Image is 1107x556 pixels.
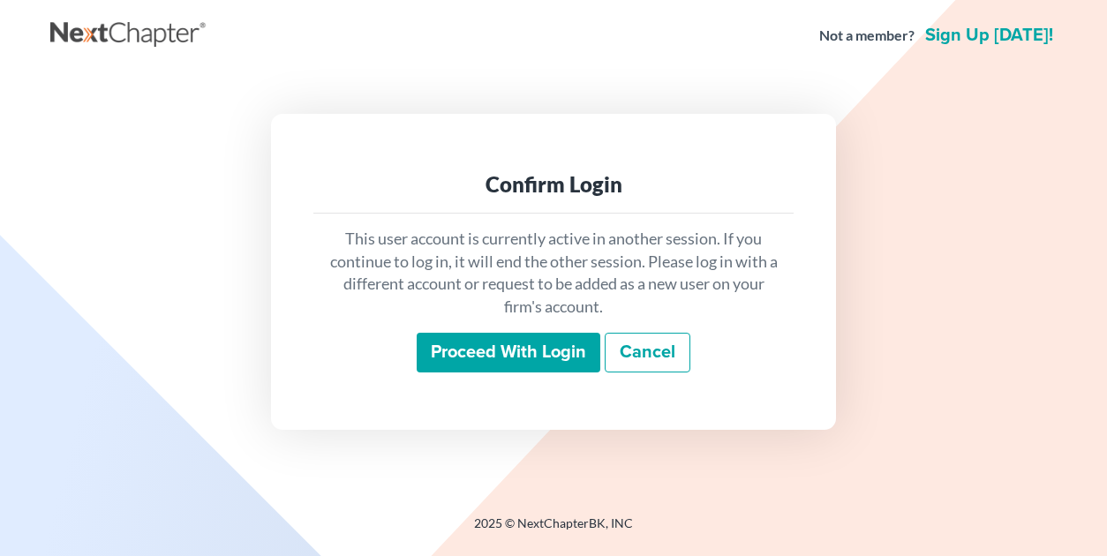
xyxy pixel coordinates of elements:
[328,228,779,319] p: This user account is currently active in another session. If you continue to log in, it will end ...
[605,333,690,373] a: Cancel
[417,333,600,373] input: Proceed with login
[50,515,1057,546] div: 2025 © NextChapterBK, INC
[922,26,1057,44] a: Sign up [DATE]!
[328,170,779,199] div: Confirm Login
[819,26,915,46] strong: Not a member?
